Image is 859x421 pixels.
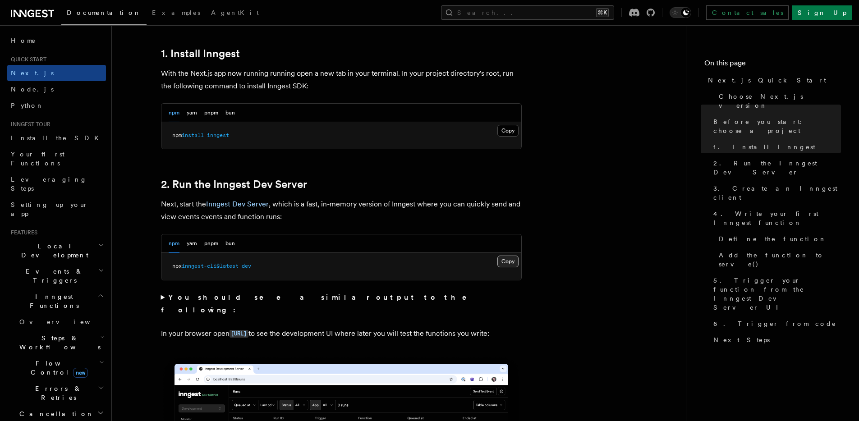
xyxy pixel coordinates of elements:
[161,327,522,340] p: In your browser open to see the development UI where later you will test the functions you write:
[708,76,826,85] span: Next.js Quick Start
[7,242,98,260] span: Local Development
[225,234,235,253] button: bun
[7,267,98,285] span: Events & Triggers
[11,102,44,109] span: Python
[211,9,259,16] span: AgentKit
[16,380,106,406] button: Errors & Retries
[7,238,106,263] button: Local Development
[207,132,229,138] span: inngest
[719,92,841,110] span: Choose Next.js version
[719,251,841,269] span: Add the function to serve()
[710,332,841,348] a: Next Steps
[704,72,841,88] a: Next.js Quick Start
[187,104,197,122] button: yarn
[715,231,841,247] a: Define the function
[670,7,691,18] button: Toggle dark mode
[7,197,106,222] a: Setting up your app
[713,335,770,344] span: Next Steps
[11,134,104,142] span: Install the SDK
[16,334,101,352] span: Steps & Workflows
[11,86,54,93] span: Node.js
[242,263,251,269] span: dev
[147,3,206,24] a: Examples
[161,178,307,191] a: 2. Run the Inngest Dev Server
[7,97,106,114] a: Python
[19,318,112,325] span: Overview
[441,5,614,20] button: Search...⌘K
[73,368,88,378] span: new
[710,114,841,139] a: Before you start: choose a project
[713,142,815,151] span: 1. Install Inngest
[161,67,522,92] p: With the Next.js app now running running open a new tab in your terminal. In your project directo...
[7,263,106,288] button: Events & Triggers
[715,247,841,272] a: Add the function to serve()
[11,69,54,77] span: Next.js
[7,121,51,128] span: Inngest tour
[713,117,841,135] span: Before you start: choose a project
[710,206,841,231] a: 4. Write your first Inngest function
[16,355,106,380] button: Flow Controlnew
[719,234,827,243] span: Define the function
[710,139,841,155] a: 1. Install Inngest
[7,56,46,63] span: Quick start
[7,171,106,197] a: Leveraging Steps
[172,263,182,269] span: npx
[206,200,269,208] a: Inngest Dev Server
[710,316,841,332] a: 6. Trigger from code
[16,314,106,330] a: Overview
[715,88,841,114] a: Choose Next.js version
[7,146,106,171] a: Your first Functions
[67,9,141,16] span: Documentation
[16,384,98,402] span: Errors & Retries
[172,132,182,138] span: npm
[710,180,841,206] a: 3. Create an Inngest client
[710,272,841,316] a: 5. Trigger your function from the Inngest Dev Server UI
[152,9,200,16] span: Examples
[7,81,106,97] a: Node.js
[11,201,88,217] span: Setting up your app
[713,276,841,312] span: 5. Trigger your function from the Inngest Dev Server UI
[7,32,106,49] a: Home
[7,292,97,310] span: Inngest Functions
[713,319,836,328] span: 6. Trigger from code
[182,132,204,138] span: install
[706,5,789,20] a: Contact sales
[187,234,197,253] button: yarn
[713,184,841,202] span: 3. Create an Inngest client
[161,198,522,223] p: Next, start the , which is a fast, in-memory version of Inngest where you can quickly send and vi...
[713,209,841,227] span: 4. Write your first Inngest function
[206,3,264,24] a: AgentKit
[7,65,106,81] a: Next.js
[16,409,94,418] span: Cancellation
[61,3,147,25] a: Documentation
[596,8,609,17] kbd: ⌘K
[497,256,519,267] button: Copy
[7,130,106,146] a: Install the SDK
[161,47,240,60] a: 1. Install Inngest
[16,359,99,377] span: Flow Control
[230,330,248,338] code: [URL]
[7,288,106,314] button: Inngest Functions
[792,5,852,20] a: Sign Up
[182,263,239,269] span: inngest-cli@latest
[710,155,841,180] a: 2. Run the Inngest Dev Server
[204,104,218,122] button: pnpm
[230,329,248,338] a: [URL]
[11,151,64,167] span: Your first Functions
[169,234,179,253] button: npm
[161,293,480,314] strong: You should see a similar output to the following:
[16,330,106,355] button: Steps & Workflows
[11,176,87,192] span: Leveraging Steps
[497,125,519,137] button: Copy
[7,229,37,236] span: Features
[704,58,841,72] h4: On this page
[169,104,179,122] button: npm
[225,104,235,122] button: bun
[161,291,522,316] summary: You should see a similar output to the following:
[204,234,218,253] button: pnpm
[11,36,36,45] span: Home
[713,159,841,177] span: 2. Run the Inngest Dev Server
